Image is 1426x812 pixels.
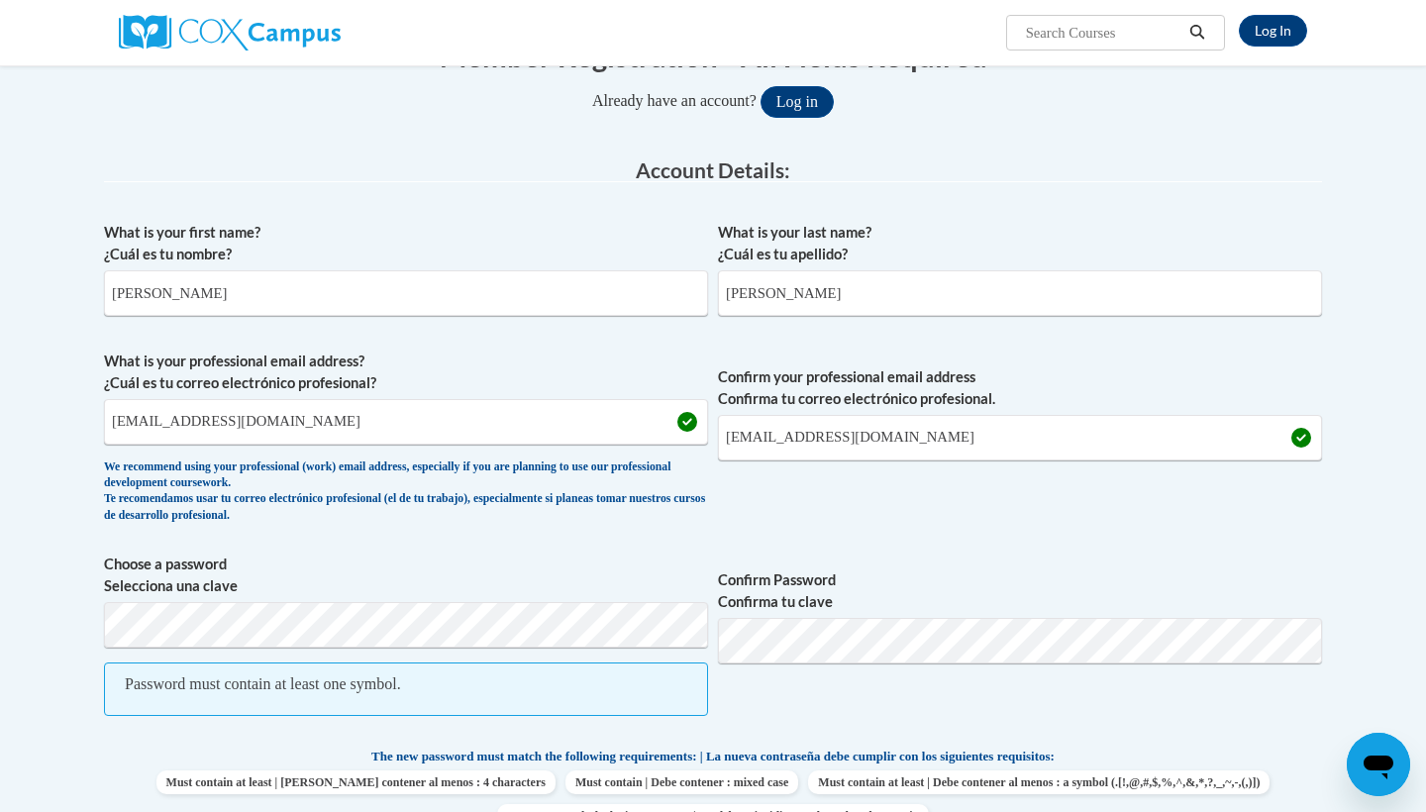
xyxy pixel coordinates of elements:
[104,222,708,265] label: What is your first name? ¿Cuál es tu nombre?
[1024,21,1182,45] input: Search Courses
[636,157,790,182] span: Account Details:
[1239,15,1307,47] a: Log In
[565,770,798,794] span: Must contain | Debe contener : mixed case
[718,222,1322,265] label: What is your last name? ¿Cuál es tu apellido?
[104,270,708,316] input: Metadata input
[125,673,401,695] div: Password must contain at least one symbol.
[1347,733,1410,796] iframe: Button to launch messaging window
[104,459,708,525] div: We recommend using your professional (work) email address, especially if you are planning to use ...
[592,92,757,109] span: Already have an account?
[119,15,341,51] img: Cox Campus
[718,366,1322,410] label: Confirm your professional email address Confirma tu correo electrónico profesional.
[104,351,708,394] label: What is your professional email address? ¿Cuál es tu correo electrónico profesional?
[761,86,834,118] button: Log in
[156,770,556,794] span: Must contain at least | [PERSON_NAME] contener al menos : 4 characters
[718,569,1322,613] label: Confirm Password Confirma tu clave
[718,270,1322,316] input: Metadata input
[718,415,1322,460] input: Required
[371,748,1055,765] span: The new password must match the following requirements: | La nueva contraseña debe cumplir con lo...
[808,770,1270,794] span: Must contain at least | Debe contener al menos : a symbol (.[!,@,#,$,%,^,&,*,?,_,~,-,(,)])
[1182,21,1212,45] button: Search
[104,399,708,445] input: Metadata input
[104,554,708,597] label: Choose a password Selecciona una clave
